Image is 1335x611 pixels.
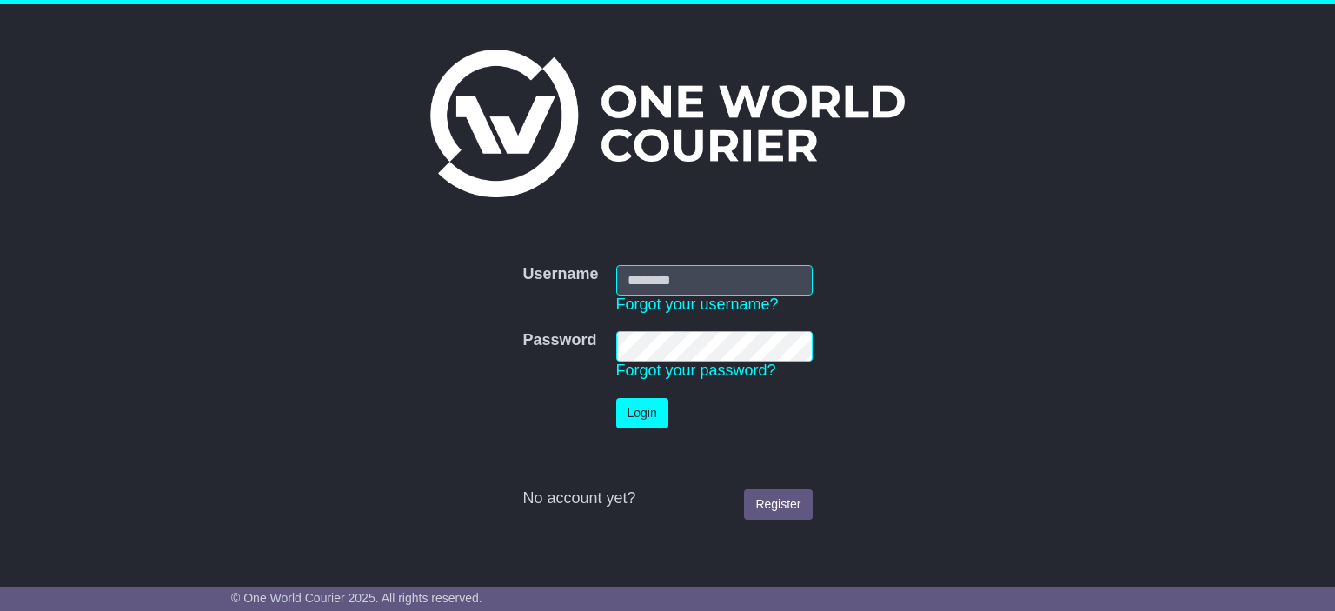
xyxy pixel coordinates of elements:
[522,331,596,350] label: Password
[744,489,812,520] a: Register
[430,50,905,197] img: One World
[616,398,668,428] button: Login
[522,489,812,508] div: No account yet?
[616,296,779,313] a: Forgot your username?
[231,591,482,605] span: © One World Courier 2025. All rights reserved.
[522,265,598,284] label: Username
[616,362,776,379] a: Forgot your password?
